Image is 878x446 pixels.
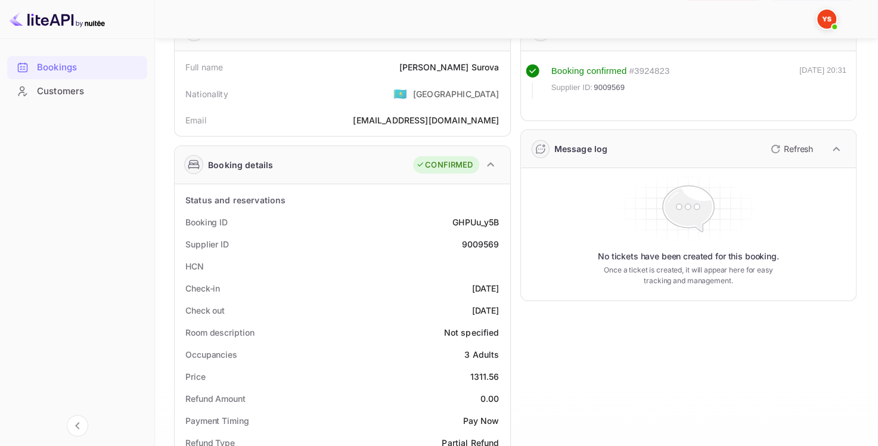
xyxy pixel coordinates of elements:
[444,326,500,339] div: Not specified
[208,159,273,171] div: Booking details
[594,82,625,94] span: 9009569
[799,64,846,99] div: [DATE] 20:31
[554,143,608,155] div: Message log
[598,265,778,286] p: Once a ticket is created, it will appear here for easy tracking and management.
[185,392,246,405] div: Refund Amount
[416,159,473,171] div: CONFIRMED
[185,304,225,317] div: Check out
[470,370,499,383] div: 1311.56
[185,194,286,206] div: Status and reservations
[185,348,237,361] div: Occupancies
[185,216,228,228] div: Booking ID
[784,143,813,155] p: Refresh
[461,238,499,250] div: 9009569
[10,10,105,29] img: LiteAPI logo
[598,250,779,262] p: No tickets have been created for this booking.
[452,216,499,228] div: GHPUu_y5B
[764,140,818,159] button: Refresh
[37,61,141,75] div: Bookings
[185,238,229,250] div: Supplier ID
[413,88,500,100] div: [GEOGRAPHIC_DATA]
[185,370,206,383] div: Price
[399,61,499,73] div: [PERSON_NAME] Surova
[463,414,499,427] div: Pay Now
[7,56,147,79] div: Bookings
[480,392,500,405] div: 0.00
[551,82,593,94] span: Supplier ID:
[185,114,206,126] div: Email
[37,85,141,98] div: Customers
[472,282,500,295] div: [DATE]
[464,348,499,361] div: 3 Adults
[472,304,500,317] div: [DATE]
[185,88,228,100] div: Nationality
[185,414,249,427] div: Payment Timing
[185,61,223,73] div: Full name
[185,282,220,295] div: Check-in
[67,415,88,436] button: Collapse navigation
[7,56,147,78] a: Bookings
[185,260,204,272] div: HCN
[353,114,499,126] div: [EMAIL_ADDRESS][DOMAIN_NAME]
[629,64,669,78] div: # 3924823
[393,83,407,104] span: United States
[551,64,627,78] div: Booking confirmed
[185,326,254,339] div: Room description
[817,10,836,29] img: Yandex Support
[7,80,147,103] div: Customers
[7,80,147,102] a: Customers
